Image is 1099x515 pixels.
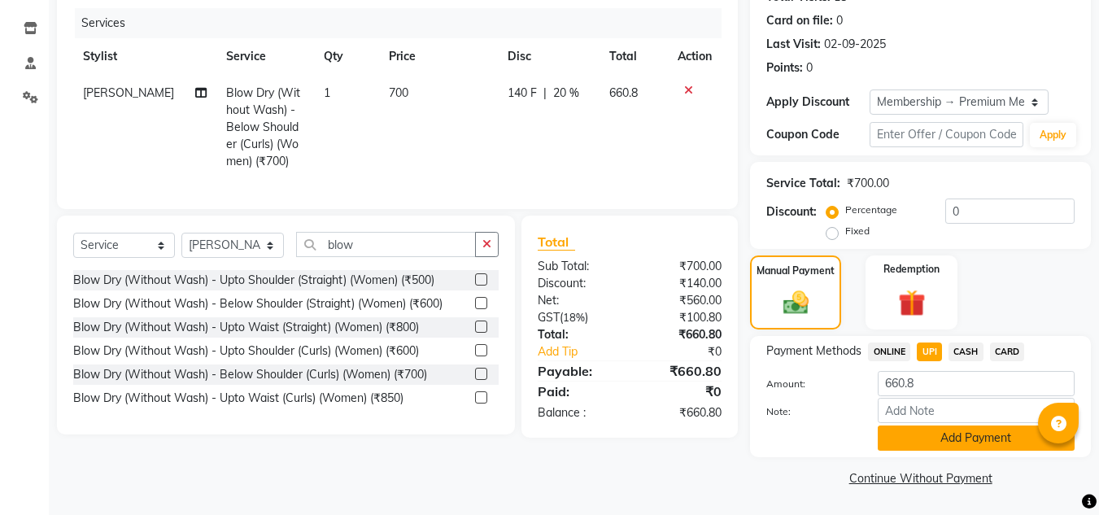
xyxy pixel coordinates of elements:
label: Amount: [754,377,865,391]
label: Redemption [883,262,940,277]
div: ₹660.80 [630,404,734,421]
div: Paid: [526,382,630,401]
input: Search or Scan [296,232,476,257]
div: 0 [806,59,813,76]
th: Disc [498,38,600,75]
input: Amount [878,371,1075,396]
div: ₹140.00 [630,275,734,292]
div: ₹0 [630,382,734,401]
div: Blow Dry (Without Wash) - Below Shoulder (Curls) (Women) (₹700) [73,366,427,383]
th: Total [600,38,668,75]
div: Blow Dry (Without Wash) - Below Shoulder (Straight) (Women) (₹600) [73,295,443,312]
div: Discount: [766,203,817,220]
div: 0 [836,12,843,29]
label: Percentage [845,203,897,217]
div: ₹660.80 [630,326,734,343]
div: Coupon Code [766,126,869,143]
input: Add Note [878,398,1075,423]
div: Discount: [526,275,630,292]
div: Apply Discount [766,94,869,111]
span: 140 F [508,85,537,102]
span: 1 [324,85,330,100]
th: Qty [314,38,379,75]
label: Note: [754,404,865,419]
div: Last Visit: [766,36,821,53]
input: Enter Offer / Coupon Code [870,122,1023,147]
span: CASH [949,343,983,361]
span: 18% [563,311,585,324]
span: 660.8 [609,85,638,100]
label: Fixed [845,224,870,238]
img: _gift.svg [890,286,934,320]
div: Balance : [526,404,630,421]
div: ₹0 [648,343,735,360]
div: Blow Dry (Without Wash) - Upto Shoulder (Curls) (Women) (₹600) [73,343,419,360]
div: ₹560.00 [630,292,734,309]
div: ( ) [526,309,630,326]
th: Price [379,38,498,75]
div: ₹700.00 [847,175,889,192]
span: Total [538,233,575,251]
div: Blow Dry (Without Wash) - Upto Waist (Straight) (Women) (₹800) [73,319,419,336]
div: ₹100.80 [630,309,734,326]
span: 20 % [553,85,579,102]
div: Net: [526,292,630,309]
div: Payable: [526,361,630,381]
span: Gst [538,310,560,325]
div: 02-09-2025 [824,36,886,53]
button: Add Payment [878,426,1075,451]
span: | [543,85,547,102]
div: ₹660.80 [630,361,734,381]
span: 700 [389,85,408,100]
div: Blow Dry (Without Wash) - Upto Shoulder (Straight) (Women) (₹500) [73,272,434,289]
span: UPI [917,343,942,361]
span: ONLINE [868,343,910,361]
a: Add Tip [526,343,647,360]
span: Blow Dry (Without Wash) - Below Shoulder (Curls) (Women) (₹700) [226,85,300,168]
div: Service Total: [766,175,840,192]
div: Services [75,8,734,38]
span: [PERSON_NAME] [83,85,174,100]
div: Blow Dry (Without Wash) - Upto Waist (Curls) (Women) (₹850) [73,390,403,407]
div: ₹700.00 [630,258,734,275]
th: Stylist [73,38,216,75]
div: Total: [526,326,630,343]
th: Service [216,38,315,75]
button: Apply [1030,123,1076,147]
div: Points: [766,59,803,76]
a: Continue Without Payment [753,470,1088,487]
label: Manual Payment [757,264,835,278]
span: Payment Methods [766,343,861,360]
div: Sub Total: [526,258,630,275]
img: _cash.svg [775,288,817,317]
th: Action [668,38,722,75]
div: Card on file: [766,12,833,29]
span: CARD [990,343,1025,361]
